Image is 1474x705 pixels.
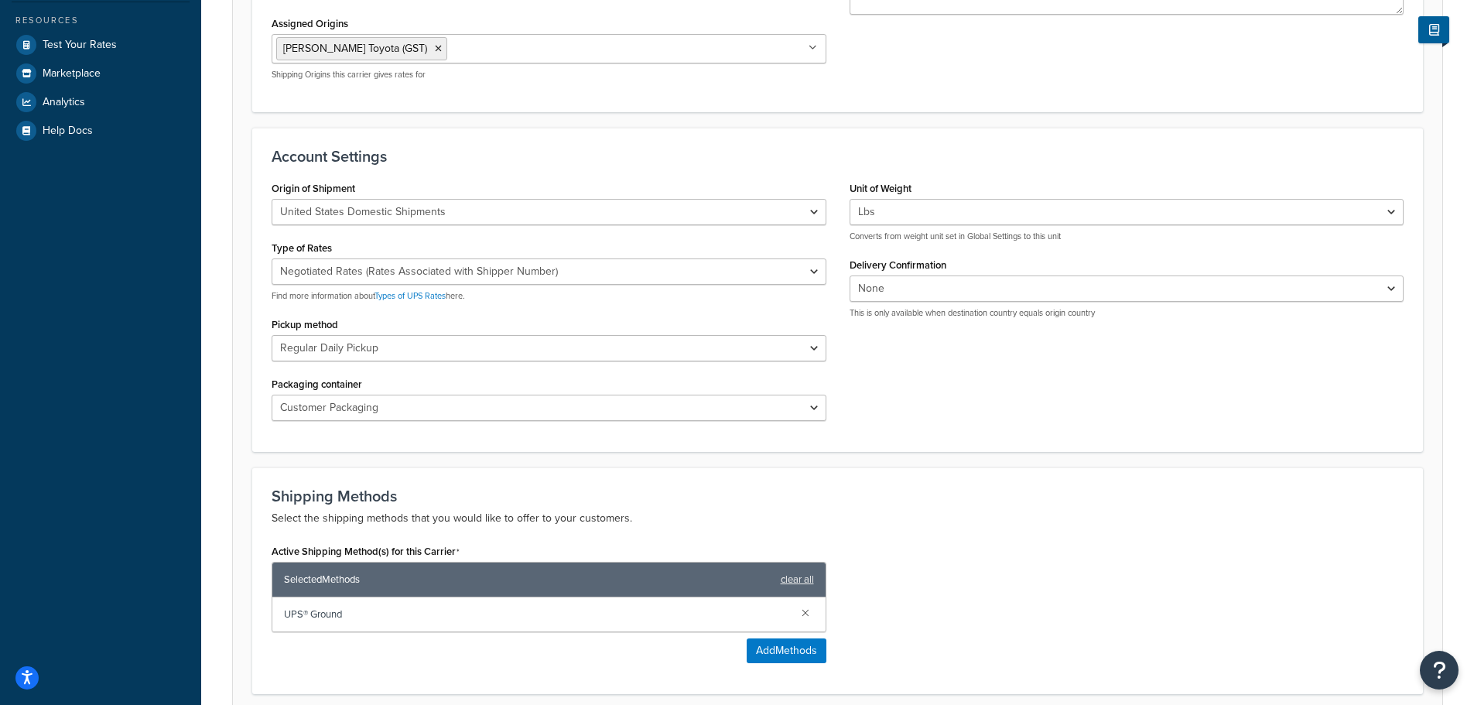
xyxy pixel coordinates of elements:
[43,96,85,109] span: Analytics
[272,242,332,254] label: Type of Rates
[272,18,348,29] label: Assigned Origins
[374,289,446,302] a: Types of UPS Rates
[12,117,190,145] a: Help Docs
[272,183,355,194] label: Origin of Shipment
[284,569,773,590] span: Selected Methods
[12,31,190,59] a: Test Your Rates
[272,378,362,390] label: Packaging container
[43,67,101,80] span: Marketplace
[272,69,826,80] p: Shipping Origins this carrier gives rates for
[850,259,946,271] label: Delivery Confirmation
[272,290,826,302] p: Find more information about here.
[747,638,826,663] button: AddMethods
[12,60,190,87] a: Marketplace
[12,88,190,116] a: Analytics
[272,148,1404,165] h3: Account Settings
[43,125,93,138] span: Help Docs
[1418,16,1449,43] button: Show Help Docs
[781,569,814,590] a: clear all
[850,231,1404,242] p: Converts from weight unit set in Global Settings to this unit
[272,488,1404,505] h3: Shipping Methods
[272,509,1404,528] p: Select the shipping methods that you would like to offer to your customers.
[272,319,338,330] label: Pickup method
[850,307,1404,319] p: This is only available when destination country equals origin country
[850,183,911,194] label: Unit of Weight
[283,40,427,56] span: [PERSON_NAME] Toyota (GST)
[43,39,117,52] span: Test Your Rates
[1420,651,1459,690] button: Open Resource Center
[272,546,460,558] label: Active Shipping Method(s) for this Carrier
[12,14,190,27] div: Resources
[284,604,789,625] span: UPS® Ground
